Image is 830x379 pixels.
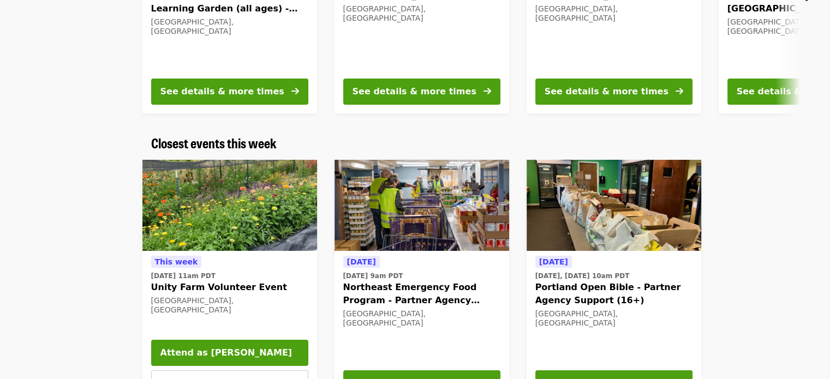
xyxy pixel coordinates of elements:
span: Northeast Emergency Food Program - Partner Agency Support [343,281,500,307]
img: Northeast Emergency Food Program - Partner Agency Support organized by Oregon Food Bank [335,160,509,251]
time: [DATE] 11am PDT [151,271,216,281]
button: See details & more times [535,79,692,105]
a: See details for "Unity Farm Volunteer Event" [151,255,308,317]
time: [DATE] 9am PDT [343,271,403,281]
div: [GEOGRAPHIC_DATA], [GEOGRAPHIC_DATA] [343,4,500,23]
div: [GEOGRAPHIC_DATA], [GEOGRAPHIC_DATA] [151,296,308,315]
span: This week [155,257,198,266]
i: arrow-right icon [291,86,299,97]
div: [GEOGRAPHIC_DATA], [GEOGRAPHIC_DATA] [535,309,692,328]
span: Closest events this week [151,133,277,152]
div: [GEOGRAPHIC_DATA], [GEOGRAPHIC_DATA] [343,309,500,328]
i: arrow-right icon [483,86,491,97]
time: [DATE], [DATE] 10am PDT [535,271,630,281]
span: Unity Farm Volunteer Event [151,281,308,294]
a: Unity Farm Volunteer Event [142,160,317,251]
img: Portland Open Bible - Partner Agency Support (16+) organized by Oregon Food Bank [527,160,701,251]
i: arrow-right icon [676,86,683,97]
button: See details & more times [151,79,308,105]
button: Attend as [PERSON_NAME] [151,340,308,366]
span: [DATE] [347,257,376,266]
span: Portland Open Bible - Partner Agency Support (16+) [535,281,692,307]
div: See details & more times [160,85,284,98]
button: See details & more times [343,79,500,105]
img: Unity Farm Volunteer Event organized by Oregon Food Bank [142,160,317,251]
div: Closest events this week [142,135,688,151]
div: [GEOGRAPHIC_DATA], [GEOGRAPHIC_DATA] [151,17,308,36]
div: See details & more times [353,85,476,98]
a: Closest events this week [151,135,277,151]
div: See details & more times [545,85,668,98]
span: Attend as [PERSON_NAME] [160,346,299,359]
div: [GEOGRAPHIC_DATA], [GEOGRAPHIC_DATA] [535,4,692,23]
span: [DATE] [539,257,568,266]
